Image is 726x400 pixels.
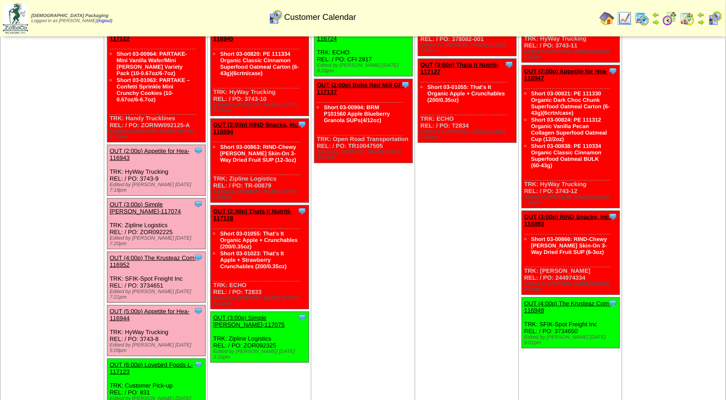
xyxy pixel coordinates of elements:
div: TRK: Zipline Logistics REL: / PO: ZOR092325 [211,312,309,363]
a: Short 03-00994: BRM P101560 Apple Blueberry Granola SUPs(4/12oz) [324,104,390,124]
div: Edited by [PERSON_NAME] [DATE] 2:00pm [524,281,620,292]
a: Short 03-00821: PE 111330 Organic Dark Choc Chunk Superfood Oatmeal Carton (6-43g)(6crtn/case) [531,90,610,116]
a: OUT (3:00p) Simple [PERSON_NAME]-117075 [213,314,285,328]
a: Short 03-00820: PE 111334 Organic Classic Cinnamon Superfood Oatmeal Carton (6-43g)(6crtn/case) [220,51,299,76]
span: Logged in as [PERSON_NAME] [31,13,113,24]
a: OUT (2:30p) Thats It Nutriti-117128 [213,208,292,222]
span: Customer Calendar [284,12,356,22]
div: TRK: ECHO REL: / PO: T2833 [211,206,309,309]
img: Tooltip [194,360,203,369]
div: Edited by [PERSON_NAME] [DATE] 3:16pm [213,349,309,360]
img: Tooltip [298,120,307,129]
img: arrowright.gif [652,18,660,26]
img: Tooltip [298,313,307,322]
div: TRK: ECHO REL: / PO: CFI 2917 [315,26,413,76]
img: arrowright.gif [697,18,705,26]
div: Edited by [PERSON_NAME] [DATE] 5:10pm [110,129,205,140]
div: Edited by [PERSON_NAME] [DATE] 7:04pm [421,129,516,140]
div: TRK: Zipline Logistics REL: / PO: TR-00879 [211,119,309,203]
div: TRK: SFIK-Spot Freight Inc REL: / PO: 3734651 [107,252,205,303]
img: calendarcustomer.gif [708,11,722,26]
img: Tooltip [194,200,203,209]
img: Tooltip [298,206,307,216]
a: OUT (2:00p) Appetite for Hea-116943 [110,147,190,161]
img: Tooltip [608,66,618,76]
a: Short 03-00964: PARTAKE-Mini Vanilla Wafer/Mini [PERSON_NAME] Variety Pack (10-0.67oz/6-7oz) [117,51,187,76]
div: TRK: ECHO REL: / PO: T2834 [418,59,516,143]
a: Short 03-01023: That's It Apple + Strawberry Crunchables (200/0.35oz) [220,250,286,270]
div: Edited by [PERSON_NAME] [DATE] 2:02pm [213,189,309,200]
img: Tooltip [194,253,203,262]
img: arrowleft.gif [652,11,660,18]
div: TRK: HyWay Trucking REL: / PO: 3743-10 [211,26,309,116]
div: TRK: Zipline Logistics REL: / PO: ZOR092225 [107,199,205,249]
div: Edited by [PERSON_NAME] [DATE] 1:41pm [524,194,620,206]
img: calendarinout.gif [680,11,695,26]
a: Short 03-00824: PE 111312 Organic Vanilla Pecan Collagen Superfood Oatmeal Cup (12/2oz) [531,117,607,142]
div: Edited by [PERSON_NAME] [DATE] 5:09pm [110,342,205,353]
img: calendarcustomer.gif [268,10,283,24]
img: Tooltip [608,299,618,308]
div: TRK: SFIK-Spot Freight Inc REL: / PO: 3734650 [522,298,620,348]
div: Edited by [PERSON_NAME] [DATE] 9:01pm [524,335,620,346]
div: TRK: HyWay Trucking REL: / PO: 3743-8 [107,306,205,356]
a: Short 03-01063: PARTAKE – Confetti Sprinkle Mini Crunchy Cookies (10-0.67oz/6-6.7oz) [117,77,190,103]
div: TRK: Open Road Transportation REL: / PO: TR10047505 [315,79,413,163]
img: calendarprod.gif [635,11,649,26]
img: Tooltip [505,60,514,69]
a: Short 03-01055: That's It Organic Apple + Crunchables (200/0.35oz) [428,84,505,103]
a: Short 03-00838: PE 110334 Organic Classic Cinnamon Superfood Oatmeal BULK (60-43g) [531,143,602,169]
div: Edited by [PERSON_NAME] [DATE] 3:23pm [421,42,516,53]
img: home.gif [600,11,614,26]
a: Short 03-00863: RIND-Chewy [PERSON_NAME] Skin-On 3-Way Dried Fruit SUP (12-3oz) [220,144,296,163]
a: OUT (3:00p) Thats It Nutriti-117127 [421,61,499,75]
a: (logout) [97,18,113,24]
img: Tooltip [194,306,203,316]
div: TRK: HyWay Trucking REL: / PO: 3743-9 [107,145,205,196]
span: [DEMOGRAPHIC_DATA] Packaging [31,13,108,18]
img: calendarblend.gif [662,11,677,26]
img: zoroco-logo-small.webp [3,3,28,34]
div: TRK: HyWay Trucking REL: / PO: 3743-12 [522,65,620,208]
a: OUT (4:00p) The Krusteaz Com-116949 [524,300,611,314]
a: OUT (2:00p) Appetite for Hea-116947 [524,68,608,82]
a: Short 03-01055: That's It Organic Apple + Crunchables (200/0.35oz) [220,230,298,250]
div: Edited by [PERSON_NAME] [DATE] 8:26pm [317,63,412,74]
img: line_graph.gif [617,11,632,26]
img: arrowleft.gif [697,11,705,18]
a: OUT (2:00p) Bobs Red Mill GF-117137 [317,82,404,95]
a: OUT (2:00p) RIND Snacks, Inc-116894 [213,121,300,135]
a: Short 03-00866: RIND-Chewy [PERSON_NAME] Skin-On 3-Way Dried Fruit SUP (6-3oz) [531,236,607,255]
div: TRK: [PERSON_NAME] REL: / PO: 244974334 [522,211,620,295]
a: OUT (3:00p) RIND Snacks, Inc-116893 [524,213,612,227]
div: Edited by [PERSON_NAME] [DATE] 7:21pm [110,289,205,300]
a: OUT (5:00p) Appetite for Hea-116944 [110,308,190,322]
div: Edited by [PERSON_NAME] [DATE] 3:37pm [317,149,412,160]
div: Edited by [PERSON_NAME] [DATE] 7:18pm [110,182,205,193]
img: Tooltip [608,212,618,221]
a: OUT (6:00p) Lovebird Foods L-117123 [110,361,193,375]
a: OUT (3:00p) Simple [PERSON_NAME]-117074 [110,201,181,215]
div: Edited by [PERSON_NAME] [DATE] 3:13pm [213,295,309,306]
a: OUT (4:00p) The Krusteaz Com-116952 [110,254,196,268]
div: TRK: Handy Trucklines REL: / PO: ZORNW092125-A [107,26,205,142]
div: Edited by [PERSON_NAME] [DATE] 1:40pm [213,102,309,113]
div: Edited by [PERSON_NAME] [DATE] 1:41pm [524,49,620,60]
img: Tooltip [194,146,203,155]
div: Edited by [PERSON_NAME] [DATE] 7:20pm [110,235,205,247]
img: Tooltip [401,80,410,89]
